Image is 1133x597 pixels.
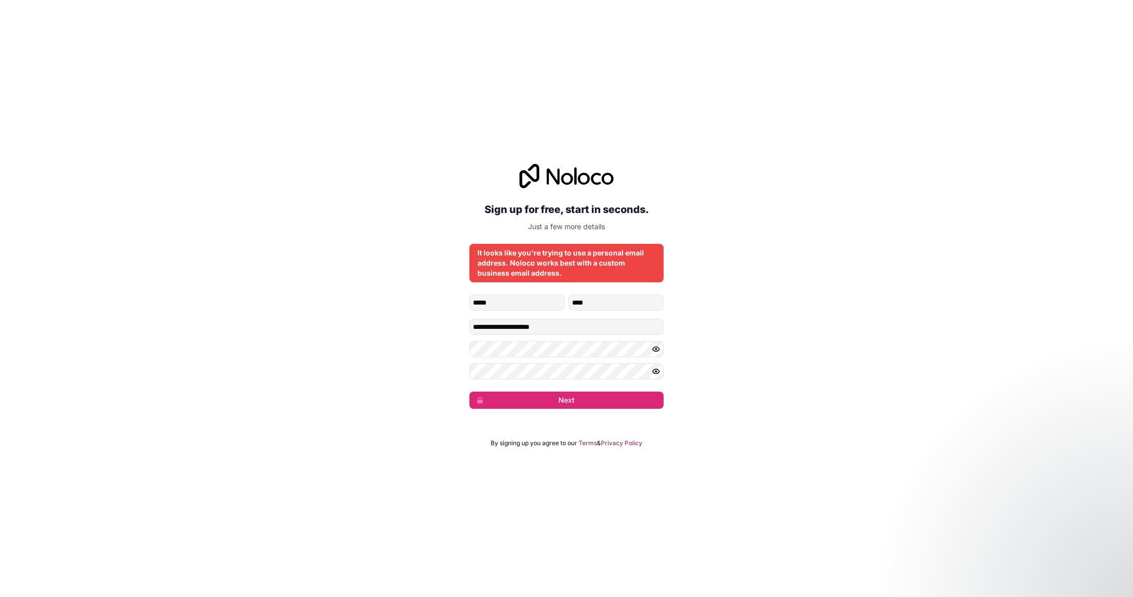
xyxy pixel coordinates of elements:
[597,439,601,447] span: &
[469,392,664,409] button: Next
[477,248,656,278] div: It looks like you're trying to use a personal email address. Noloco works best with a custom busi...
[469,319,664,335] input: Email address
[931,521,1133,592] iframe: Intercom notifications message
[579,439,597,447] a: Terms
[601,439,642,447] a: Privacy Policy
[469,200,664,219] h2: Sign up for free, start in seconds.
[469,294,564,311] input: given-name
[469,363,664,379] input: Confirm password
[491,439,577,447] span: By signing up you agree to our
[569,294,664,311] input: family-name
[469,222,664,232] p: Just a few more details
[469,341,664,357] input: Password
